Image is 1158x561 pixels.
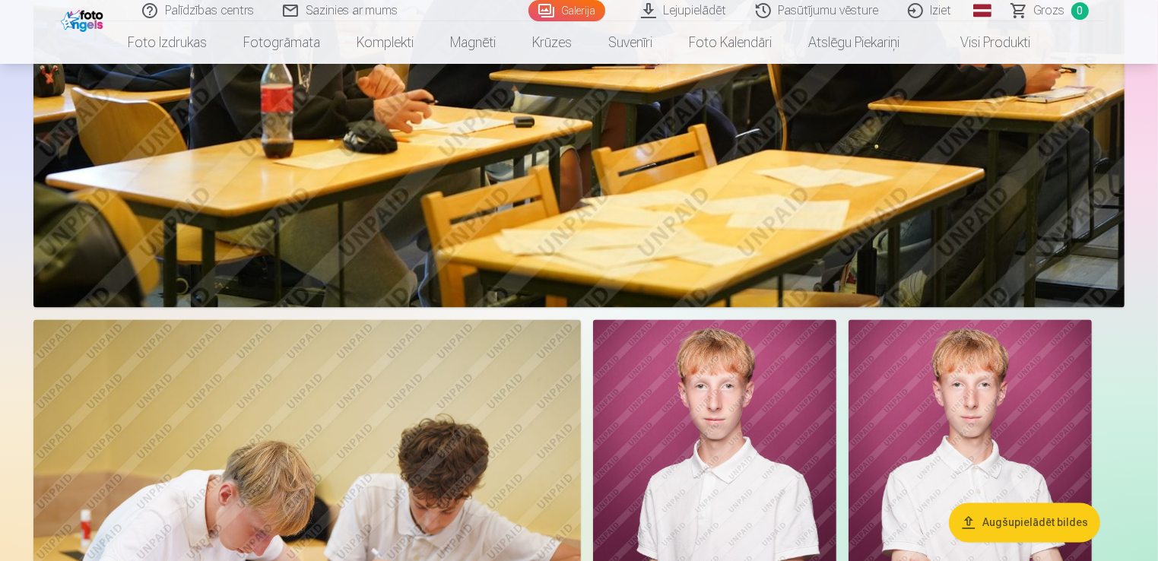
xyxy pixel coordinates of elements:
span: Grozs [1034,2,1065,20]
a: Komplekti [338,21,432,64]
span: 0 [1071,2,1089,20]
a: Fotogrāmata [225,21,338,64]
button: Augšupielādēt bildes [949,503,1100,543]
a: Magnēti [432,21,514,64]
a: Foto izdrukas [109,21,225,64]
a: Krūzes [514,21,590,64]
a: Visi produkti [918,21,1049,64]
a: Foto kalendāri [671,21,790,64]
a: Suvenīri [590,21,671,64]
img: /fa1 [61,6,107,32]
a: Atslēgu piekariņi [790,21,918,64]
